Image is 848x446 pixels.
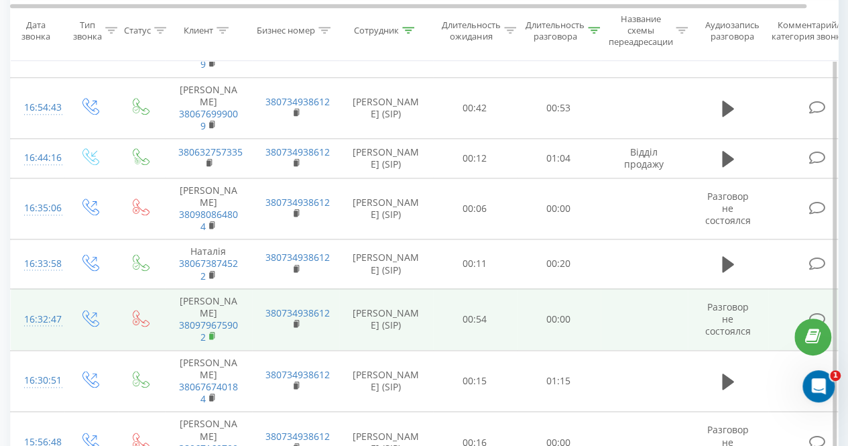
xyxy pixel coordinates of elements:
[433,178,517,239] td: 00:06
[433,350,517,412] td: 00:15
[265,251,330,264] a: 380734938612
[433,239,517,289] td: 00:11
[517,178,601,239] td: 00:00
[184,25,213,37] div: Клиент
[802,370,835,402] iframe: Intercom live chat
[24,306,51,333] div: 16:32:47
[770,19,848,42] div: Комментарий/категория звонка
[608,14,672,48] div: Название схемы переадресации
[433,77,517,139] td: 00:42
[354,25,399,37] div: Сотрудник
[517,77,601,139] td: 00:53
[699,19,764,42] div: Аудиозапись разговора
[24,145,51,171] div: 16:44:16
[179,380,238,405] a: 380676740184
[705,300,751,337] span: Разговор не состоялся
[24,251,51,277] div: 16:33:58
[265,306,330,319] a: 380734938612
[165,77,252,139] td: [PERSON_NAME]
[257,25,315,37] div: Бизнес номер
[165,288,252,350] td: [PERSON_NAME]
[442,19,501,42] div: Длительность ожидания
[11,19,60,42] div: Дата звонка
[265,368,330,381] a: 380734938612
[165,178,252,239] td: [PERSON_NAME]
[601,139,688,178] td: Відділ продажу
[339,288,433,350] td: [PERSON_NAME] (SIP)
[265,430,330,443] a: 380734938612
[73,19,102,42] div: Тип звонка
[339,350,433,412] td: [PERSON_NAME] (SIP)
[265,146,330,158] a: 380734938612
[24,368,51,394] div: 16:30:51
[433,139,517,178] td: 00:12
[165,350,252,412] td: [PERSON_NAME]
[339,77,433,139] td: [PERSON_NAME] (SIP)
[179,257,238,282] a: 380673874522
[339,139,433,178] td: [PERSON_NAME] (SIP)
[339,239,433,289] td: [PERSON_NAME] (SIP)
[179,107,238,132] a: 380676999009
[526,19,585,42] div: Длительность разговора
[433,288,517,350] td: 00:54
[179,319,238,343] a: 380979675902
[165,239,252,289] td: Наталія
[517,139,601,178] td: 01:04
[178,146,243,158] a: 380632757335
[517,288,601,350] td: 00:00
[517,350,601,412] td: 01:15
[517,239,601,289] td: 00:20
[830,370,841,381] span: 1
[124,25,151,37] div: Статус
[24,195,51,221] div: 16:35:06
[265,196,330,209] a: 380734938612
[265,95,330,108] a: 380734938612
[705,190,751,227] span: Разговор не состоялся
[179,208,238,233] a: 380980864804
[339,178,433,239] td: [PERSON_NAME] (SIP)
[24,95,51,121] div: 16:54:43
